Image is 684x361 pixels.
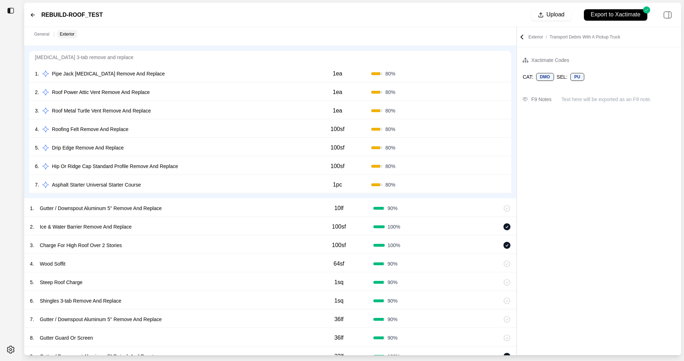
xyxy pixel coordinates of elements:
img: right-panel.svg [660,7,675,23]
p: 10lf [334,204,343,213]
span: 80 % [385,89,395,96]
div: F9 Notes [531,95,551,104]
span: 90 % [388,279,398,286]
p: 100sf [331,125,344,134]
span: 80 % [385,163,395,170]
p: Text here will be exported as an F9 note. [561,96,675,103]
p: Export to Xactimate [591,11,641,19]
p: Asphalt Starter Universal Starter Course [49,180,144,190]
p: 5 . [30,279,34,286]
p: Ice & Water Barrier Remove And Replace [37,222,135,232]
label: REBUILD-ROOF_TEST [41,11,103,19]
p: 1sq [334,297,343,305]
p: 7 . [35,181,39,188]
div: Xactimate Codes [531,56,569,64]
p: 1sq [334,278,343,287]
p: 3 . [30,242,34,249]
span: 90 % [388,260,398,267]
button: Export to Xactimate [584,9,647,21]
span: 100 % [388,223,400,230]
div: DMO [536,73,554,81]
p: 36lf [334,315,343,324]
p: Gutter / Downspout Aluminum 5'' Remove And Replace [37,203,165,213]
p: CAT: [523,73,533,80]
img: comment [523,97,528,101]
p: 64sf [333,260,344,268]
p: 1ea [333,106,342,115]
p: 8 . [30,334,34,341]
span: 80 % [385,107,395,114]
span: 90 % [388,297,398,304]
p: 1pc [333,180,342,189]
p: 100sf [331,162,344,171]
p: 100sf [332,223,346,231]
p: Roof Power Attic Vent Remove And Replace [49,87,153,97]
p: 4 . [35,126,39,133]
p: 3 . [35,107,39,114]
div: PU [570,73,584,81]
p: 5 . [35,144,39,151]
p: Hip Or Ridge Cap Standard Profile Remove And Replace [49,161,181,171]
p: Charge For High Roof Over 2 Stories [37,240,125,250]
p: Gutter / Downspout Aluminum 5'' Remove And Replace [37,314,165,324]
p: 2 . [30,223,34,230]
p: Shingles 3-tab Remove And Replace [37,296,124,306]
img: toggle sidebar [7,7,14,14]
span: 90 % [388,334,398,341]
span: 80 % [385,126,395,133]
p: Roof Metal Turtle Vent Remove And Replace [49,106,154,116]
p: Roofing Felt Remove And Replace [49,124,131,134]
p: Drip Edge Remove And Replace [49,143,127,153]
p: Wood Soffit [37,259,68,269]
p: SEL: [557,73,568,80]
p: 4 . [30,260,34,267]
p: 9 . [30,353,34,360]
p: 6 . [30,297,34,304]
p: 1 . [30,205,34,212]
p: Steep Roof Charge [37,277,85,287]
span: 90 % [388,316,398,323]
button: Export to Xactimate [577,6,654,24]
span: 100 % [388,353,400,360]
button: Upload [531,9,571,21]
p: 32lf [334,352,343,361]
p: Upload [546,11,565,19]
p: General [34,31,50,37]
span: 100 % [388,242,400,249]
p: 1 . [35,70,39,77]
p: 36lf [334,334,343,342]
p: 2 . [35,89,39,96]
p: Exterior [60,31,74,37]
span: 80 % [385,70,395,77]
span: 90 % [388,205,398,212]
p: 100sf [332,241,346,250]
span: Transport Debris With A Pickup Truck [550,35,620,40]
span: / [543,35,550,40]
p: Pipe Jack [MEDICAL_DATA] Remove And Replace [49,69,168,79]
p: 1ea [333,88,342,96]
p: [MEDICAL_DATA] 3-tab remove and replace [29,51,511,64]
p: 1ea [333,69,342,78]
p: Gutter Guard Or Screen [37,333,96,343]
p: 100sf [331,143,344,152]
p: Exterior [528,34,620,40]
p: 6 . [35,163,39,170]
span: 80 % [385,144,395,151]
span: 80 % [385,181,395,188]
p: 7 . [30,316,34,323]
